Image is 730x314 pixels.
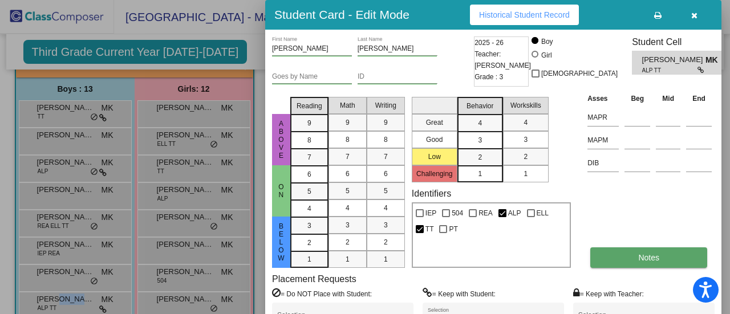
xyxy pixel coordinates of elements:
[384,220,388,230] span: 3
[524,152,528,162] span: 2
[346,254,350,264] span: 1
[478,135,482,145] span: 3
[274,7,409,22] h3: Student Card - Edit Mode
[384,152,388,162] span: 7
[541,50,552,60] div: Girl
[478,169,482,179] span: 1
[272,274,356,284] label: Placement Requests
[587,109,619,126] input: assessment
[346,117,350,128] span: 9
[307,118,311,128] span: 9
[346,237,350,247] span: 2
[653,92,683,105] th: Mid
[340,100,355,111] span: Math
[384,169,388,179] span: 6
[346,134,350,145] span: 8
[541,67,618,80] span: [DEMOGRAPHIC_DATA]
[272,73,352,81] input: goes by name
[470,5,579,25] button: Historical Student Record
[307,186,311,197] span: 5
[346,186,350,196] span: 5
[478,118,482,128] span: 4
[622,92,653,105] th: Beg
[346,169,350,179] span: 6
[683,92,715,105] th: End
[642,66,697,75] span: ALP TT
[587,154,619,172] input: assessment
[346,220,350,230] span: 3
[541,36,553,47] div: Boy
[467,101,493,111] span: Behavior
[272,288,372,299] label: = Do NOT Place with Student:
[307,221,311,231] span: 3
[524,117,528,128] span: 4
[425,206,436,220] span: IEP
[524,134,528,145] span: 3
[307,203,311,214] span: 4
[474,48,531,71] span: Teacher: [PERSON_NAME]
[423,288,496,299] label: = Keep with Student:
[587,132,619,149] input: assessment
[346,152,350,162] span: 7
[384,237,388,247] span: 2
[474,71,503,83] span: Grade : 3
[384,203,388,213] span: 4
[705,54,721,66] span: MK
[384,134,388,145] span: 8
[452,206,463,220] span: 504
[642,54,705,66] span: [PERSON_NAME]
[276,222,286,262] span: Below
[478,206,493,220] span: REA
[524,169,528,179] span: 1
[585,92,622,105] th: Asses
[384,254,388,264] span: 1
[307,254,311,264] span: 1
[474,37,504,48] span: 2025 - 26
[307,135,311,145] span: 8
[425,222,434,236] span: TT
[276,183,286,199] span: On
[297,101,322,111] span: Reading
[508,206,521,220] span: ALP
[479,10,570,19] span: Historical Student Record
[307,238,311,248] span: 2
[346,203,350,213] span: 4
[412,188,451,199] label: Identifiers
[276,120,286,160] span: Above
[537,206,549,220] span: ELL
[449,222,457,236] span: PT
[510,100,541,111] span: Workskills
[590,247,707,268] button: Notes
[638,253,659,262] span: Notes
[573,288,644,299] label: = Keep with Teacher:
[307,152,311,162] span: 7
[307,169,311,180] span: 6
[384,186,388,196] span: 5
[375,100,396,111] span: Writing
[384,117,388,128] span: 9
[478,152,482,162] span: 2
